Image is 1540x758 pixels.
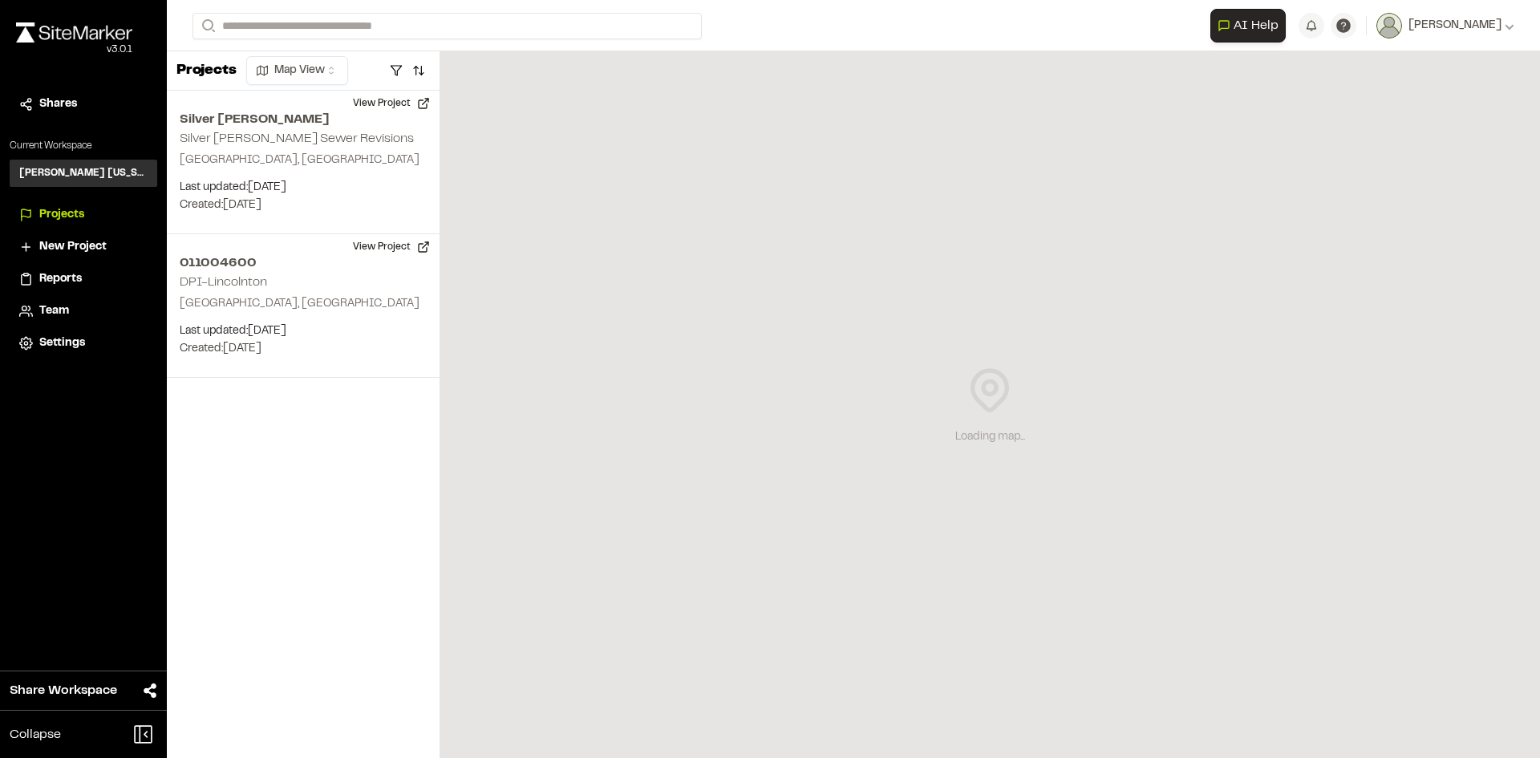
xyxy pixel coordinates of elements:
[955,428,1025,446] div: Loading map...
[1210,9,1286,43] button: Open AI Assistant
[180,197,427,214] p: Created: [DATE]
[19,238,148,256] a: New Project
[39,334,85,352] span: Settings
[180,179,427,197] p: Last updated: [DATE]
[39,302,69,320] span: Team
[39,238,107,256] span: New Project
[180,110,427,129] h2: Silver [PERSON_NAME]
[176,60,237,82] p: Projects
[19,270,148,288] a: Reports
[16,43,132,57] div: Oh geez...please don't...
[180,340,427,358] p: Created: [DATE]
[1234,16,1279,35] span: AI Help
[19,166,148,180] h3: [PERSON_NAME] [US_STATE]
[1210,9,1292,43] div: Open AI Assistant
[180,277,267,288] h2: DPI-Lincolnton
[19,206,148,224] a: Projects
[19,302,148,320] a: Team
[180,295,427,313] p: [GEOGRAPHIC_DATA], [GEOGRAPHIC_DATA]
[180,152,427,169] p: [GEOGRAPHIC_DATA], [GEOGRAPHIC_DATA]
[10,139,157,153] p: Current Workspace
[19,95,148,113] a: Shares
[10,681,117,700] span: Share Workspace
[16,22,132,43] img: rebrand.png
[39,270,82,288] span: Reports
[343,91,440,116] button: View Project
[1376,13,1402,39] img: User
[192,13,221,39] button: Search
[180,133,414,144] h2: Silver [PERSON_NAME] Sewer Revisions
[1376,13,1514,39] button: [PERSON_NAME]
[39,95,77,113] span: Shares
[39,206,84,224] span: Projects
[343,234,440,260] button: View Project
[180,322,427,340] p: Last updated: [DATE]
[1408,17,1501,34] span: [PERSON_NAME]
[10,725,61,744] span: Collapse
[19,334,148,352] a: Settings
[180,253,427,273] h2: 011004600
